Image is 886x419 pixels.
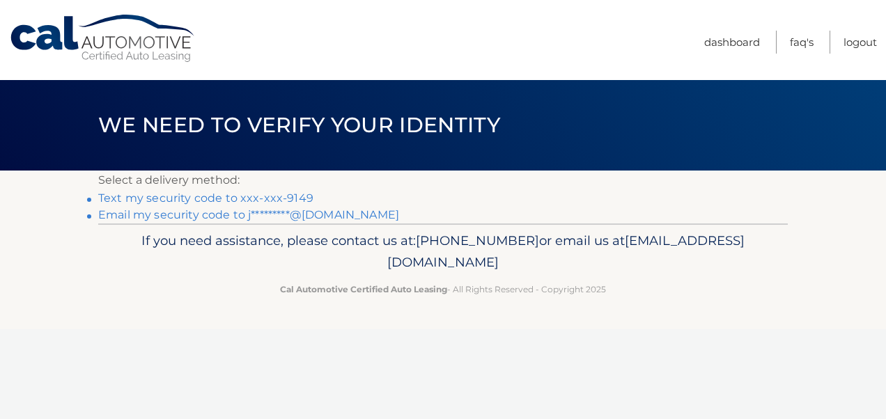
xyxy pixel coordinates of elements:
span: [PHONE_NUMBER] [416,232,539,248]
a: FAQ's [790,31,814,54]
a: Cal Automotive [9,14,197,63]
a: Email my security code to j*********@[DOMAIN_NAME] [98,208,399,221]
a: Dashboard [704,31,760,54]
a: Text my security code to xxx-xxx-9149 [98,191,313,205]
p: If you need assistance, please contact us at: or email us at [107,230,779,274]
p: - All Rights Reserved - Copyright 2025 [107,282,779,297]
a: Logout [844,31,877,54]
strong: Cal Automotive Certified Auto Leasing [280,284,447,294]
p: Select a delivery method: [98,171,788,190]
span: We need to verify your identity [98,112,500,138]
